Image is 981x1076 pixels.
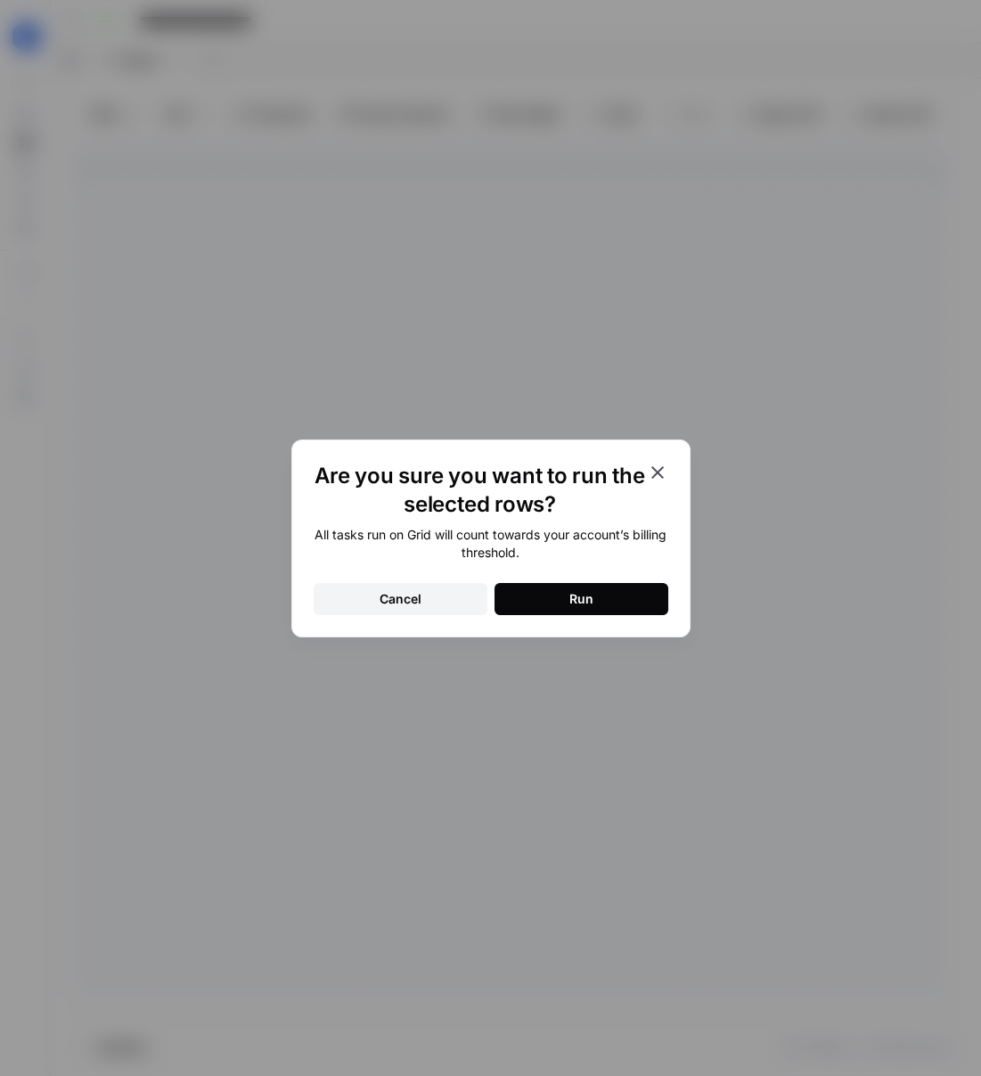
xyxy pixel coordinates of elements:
[380,590,421,608] div: Cancel
[314,526,668,562] div: All tasks run on Grid will count towards your account’s billing threshold.
[495,583,668,615] button: Run
[569,590,593,608] div: Run
[314,583,487,615] button: Cancel
[314,462,647,519] h1: Are you sure you want to run the selected rows?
